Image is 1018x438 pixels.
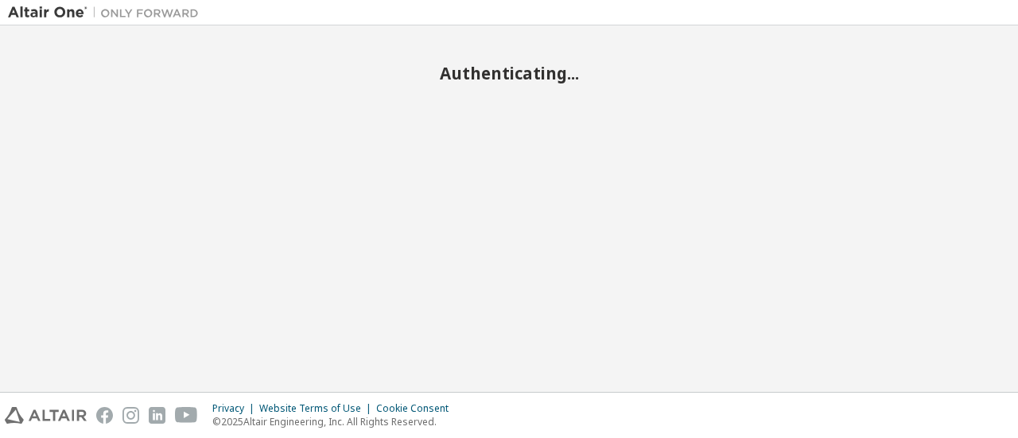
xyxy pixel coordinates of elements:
[212,402,259,415] div: Privacy
[376,402,458,415] div: Cookie Consent
[96,407,113,424] img: facebook.svg
[5,407,87,424] img: altair_logo.svg
[149,407,165,424] img: linkedin.svg
[212,415,458,428] p: © 2025 Altair Engineering, Inc. All Rights Reserved.
[259,402,376,415] div: Website Terms of Use
[175,407,198,424] img: youtube.svg
[8,63,1010,83] h2: Authenticating...
[8,5,207,21] img: Altair One
[122,407,139,424] img: instagram.svg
